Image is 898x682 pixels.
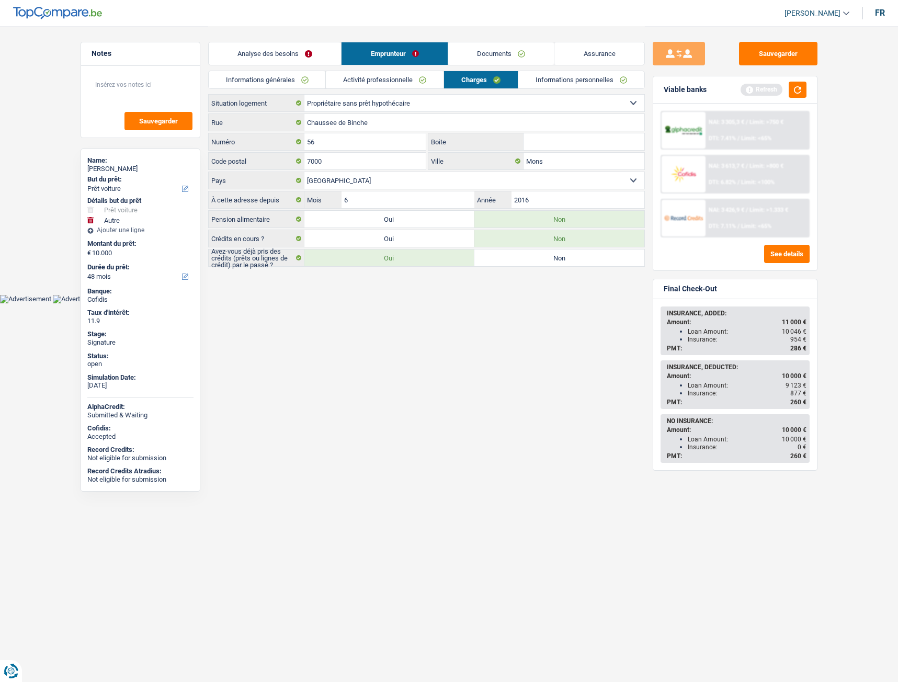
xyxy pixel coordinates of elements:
div: Amount: [667,426,806,434]
label: Année [474,191,511,208]
span: Limit: <65% [741,135,771,142]
img: TopCompare Logo [13,7,102,19]
label: Numéro [209,133,304,150]
div: Accepted [87,433,194,441]
a: Analyse des besoins [209,42,342,65]
div: Record Credits: [87,446,194,454]
span: DTI: 7.11% [709,223,736,230]
div: Viable banks [664,85,707,94]
label: Avez-vous déjà pris des crédits (prêts ou lignes de crédit) par le passé ? [209,249,304,266]
div: Insurance: [688,336,806,343]
span: / [746,163,748,169]
span: / [746,207,748,213]
div: Record Credits Atradius: [87,467,194,475]
span: Sauvegarder [139,118,178,124]
span: 10 046 € [782,328,806,335]
div: Loan Amount: [688,328,806,335]
img: AlphaCredit [664,124,703,137]
label: Code postal [209,153,304,169]
span: / [746,119,748,126]
span: NAI: 3 426,9 € [709,207,744,213]
div: Amount: [667,319,806,326]
span: 260 € [790,399,806,406]
a: Documents [448,42,554,65]
div: Not eligible for submission [87,454,194,462]
h5: Notes [92,49,189,58]
label: Pension alimentaire [209,211,304,228]
span: Limit: <100% [741,179,775,186]
div: Refresh [741,84,782,95]
span: 877 € [790,390,806,397]
span: 286 € [790,345,806,352]
div: Name: [87,156,194,165]
div: Stage: [87,330,194,338]
div: Submitted & Waiting [87,411,194,419]
div: [PERSON_NAME] [87,165,194,173]
label: Oui [304,211,474,228]
label: Crédits en cours ? [209,230,304,247]
span: 10 000 € [782,426,806,434]
label: Boite [428,133,524,150]
a: [PERSON_NAME] [776,5,849,22]
span: / [737,223,740,230]
img: Record Credits [664,208,703,228]
span: 260 € [790,452,806,460]
div: Cofidis [87,295,194,304]
span: / [737,179,740,186]
span: 0 € [798,444,806,451]
span: 11 000 € [782,319,806,326]
span: NAI: 3 305,3 € [709,119,744,126]
div: Signature [87,338,194,347]
span: DTI: 7.41% [709,135,736,142]
span: Limit: <65% [741,223,771,230]
div: fr [875,8,885,18]
div: Ajouter une ligne [87,226,194,234]
span: € [87,249,91,257]
div: 11.9 [87,317,194,325]
div: Cofidis: [87,424,194,433]
label: Non [474,249,644,266]
label: Non [474,230,644,247]
div: Final Check-Out [664,285,717,293]
div: AlphaCredit: [87,403,194,411]
span: 10 000 € [782,372,806,380]
div: PMT: [667,452,806,460]
span: [PERSON_NAME] [785,9,840,18]
div: Banque: [87,287,194,295]
div: NO INSURANCE: [667,417,806,425]
div: Simulation Date: [87,373,194,382]
span: Limit: >750 € [749,119,783,126]
div: Amount: [667,372,806,380]
span: DTI: 6.82% [709,179,736,186]
span: 9 123 € [786,382,806,389]
div: PMT: [667,345,806,352]
div: Insurance: [688,390,806,397]
button: Sauvegarder [739,42,817,65]
span: 10 000 € [782,436,806,443]
div: Taux d'intérêt: [87,309,194,317]
button: See details [764,245,810,263]
label: Oui [304,249,474,266]
span: Limit: >1.333 € [749,207,788,213]
input: AAAA [511,191,644,208]
div: INSURANCE, DEDUCTED: [667,363,806,371]
span: Limit: >800 € [749,163,783,169]
label: Pays [209,172,304,189]
span: / [737,135,740,142]
div: INSURANCE, ADDED: [667,310,806,317]
img: Cofidis [664,164,703,184]
a: Informations personnelles [518,71,644,88]
label: Durée du prêt: [87,263,191,271]
a: Informations générales [209,71,326,88]
div: Status: [87,352,194,360]
a: Activité professionnelle [326,71,444,88]
label: Situation logement [209,95,304,111]
a: Emprunteur [342,42,448,65]
div: Loan Amount: [688,382,806,389]
label: À cette adresse depuis [209,191,304,208]
div: Not eligible for submission [87,475,194,484]
a: Assurance [554,42,644,65]
label: Montant du prêt: [87,240,191,248]
div: PMT: [667,399,806,406]
div: Insurance: [688,444,806,451]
